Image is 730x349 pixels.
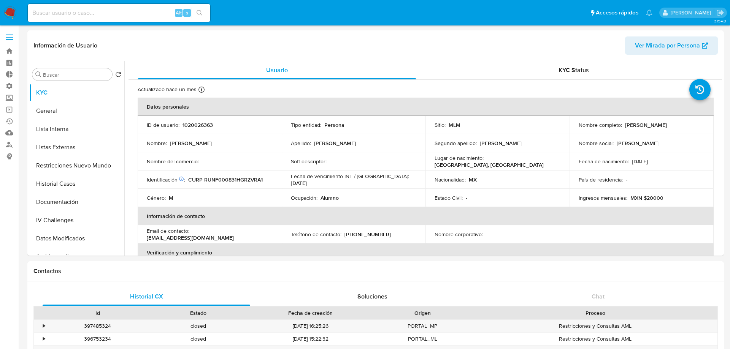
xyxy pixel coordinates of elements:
[29,193,124,211] button: Documentación
[33,42,97,49] h1: Información de Usuario
[478,309,712,317] div: Proceso
[378,309,468,317] div: Origen
[291,140,311,147] p: Apellido :
[291,231,341,238] p: Teléfono de contacto :
[35,71,41,77] button: Buscar
[321,194,339,201] p: Alumno
[635,36,700,55] span: Ver Mirada por Persona
[43,322,45,330] div: •
[632,158,648,165] p: [DATE]
[138,207,714,225] th: Información de contacto
[466,194,467,201] p: -
[372,333,473,345] div: PORTAL_ML
[579,122,622,128] p: Nombre completo :
[625,122,667,128] p: [PERSON_NAME]
[646,9,652,16] a: Notificaciones
[182,122,213,128] p: 1020026363
[29,102,124,120] button: General
[138,86,197,93] p: Actualizado hace un mes
[186,9,188,16] span: s
[138,98,714,116] th: Datos personales
[324,122,344,128] p: Persona
[579,140,614,147] p: Nombre social :
[249,333,372,345] div: [DATE] 15:22:32
[29,138,124,156] button: Listas Externas
[153,309,243,317] div: Estado
[291,122,321,128] p: Tipo entidad :
[192,8,207,18] button: search-icon
[716,9,724,17] a: Salir
[372,320,473,332] div: PORTAL_MP
[435,161,544,168] p: [GEOGRAPHIC_DATA], [GEOGRAPHIC_DATA]
[449,122,460,128] p: MLM
[254,309,367,317] div: Fecha de creación
[33,267,718,275] h1: Contactos
[596,9,638,17] span: Accesos rápidos
[469,176,477,183] p: MX
[29,211,124,229] button: IV Challenges
[630,194,663,201] p: MXN $20000
[169,194,173,201] p: M
[330,158,331,165] p: -
[52,309,143,317] div: Id
[291,194,317,201] p: Ocupación :
[148,333,249,345] div: closed
[435,155,484,161] p: Lugar de nacimiento :
[188,176,263,183] p: CURP RUNF000831HGRZVRA1
[147,122,179,128] p: ID de usuario :
[625,36,718,55] button: Ver Mirada por Persona
[147,158,199,165] p: Nombre del comercio :
[28,8,210,18] input: Buscar usuario o caso...
[202,158,203,165] p: -
[147,140,167,147] p: Nombre :
[291,158,327,165] p: Soft descriptor :
[579,194,627,201] p: Ingresos mensuales :
[473,333,717,345] div: Restricciones y Consultas AML
[579,158,629,165] p: Fecha de nacimiento :
[671,9,714,16] p: nicolas.tyrkiel@mercadolibre.com
[29,84,124,102] button: KYC
[435,122,446,128] p: Sitio :
[115,71,121,80] button: Volver al orden por defecto
[249,320,372,332] div: [DATE] 16:25:26
[314,140,356,147] p: [PERSON_NAME]
[52,335,143,343] div: 396753234
[147,227,189,234] p: Email de contacto :
[52,322,143,330] div: 397485324
[29,156,124,175] button: Restricciones Nuevo Mundo
[29,175,124,193] button: Historial Casos
[617,140,659,147] p: [PERSON_NAME]
[138,243,714,262] th: Verificación y cumplimiento
[480,140,522,147] p: [PERSON_NAME]
[130,292,163,301] span: Historial CX
[147,194,166,201] p: Género :
[43,71,109,78] input: Buscar
[147,234,234,241] p: [EMAIL_ADDRESS][DOMAIN_NAME]
[148,320,249,332] div: closed
[29,229,124,248] button: Datos Modificados
[357,292,387,301] span: Soluciones
[29,120,124,138] button: Lista Interna
[435,194,463,201] p: Estado Civil :
[486,231,487,238] p: -
[147,176,185,183] p: Identificación :
[43,335,45,343] div: •
[559,66,589,74] span: KYC Status
[435,140,477,147] p: Segundo apellido :
[592,292,605,301] span: Chat
[344,231,391,238] p: [PHONE_NUMBER]
[291,173,409,180] p: Fecha de vencimiento INE / [GEOGRAPHIC_DATA] :
[626,176,627,183] p: -
[291,180,307,186] p: [DATE]
[170,140,212,147] p: [PERSON_NAME]
[176,9,182,16] span: Alt
[29,248,124,266] button: Archivos adjuntos
[579,176,623,183] p: País de residencia :
[266,66,288,74] span: Usuario
[473,320,717,332] div: Restricciones y Consultas AML
[435,176,466,183] p: Nacionalidad :
[435,231,483,238] p: Nombre corporativo :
